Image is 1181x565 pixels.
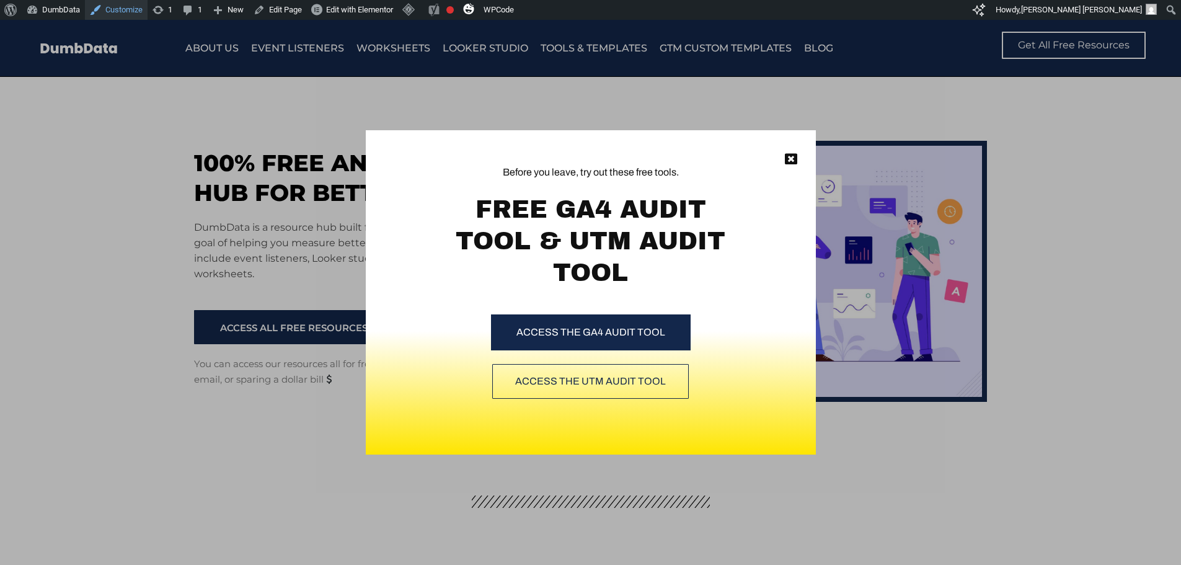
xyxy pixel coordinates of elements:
[491,314,691,350] a: ACCESS THE GA4 AUDIT TOOL
[463,3,474,14] img: svg+xml;base64,PHN2ZyB4bWxucz0iaHR0cDovL3d3dy53My5vcmcvMjAwMC9zdmciIHZpZXdCb3g9IjAgMCAzMiAzMiI+PG...
[446,6,454,14] div: Focus keyphrase not set
[446,165,735,180] span: Before you leave, try out these free tools.
[326,5,393,14] span: Edit with Elementor
[1021,5,1142,14] span: [PERSON_NAME] [PERSON_NAME]
[446,194,735,288] div: FREE GA4 AUDIT TOOL & UTM AUDIT TOOL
